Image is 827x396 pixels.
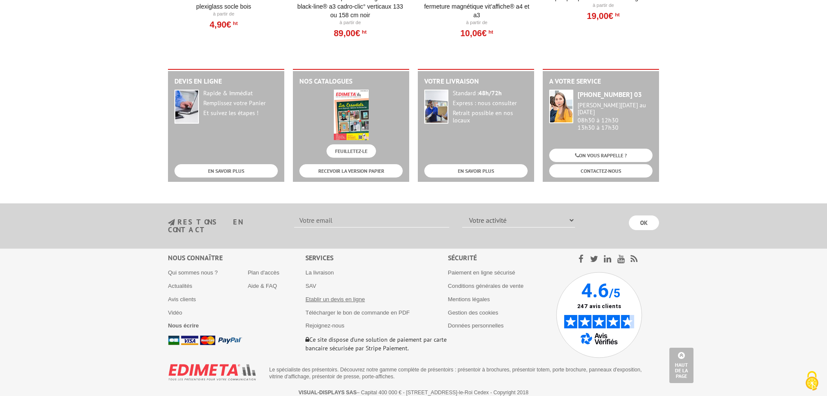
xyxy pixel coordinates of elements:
a: Plan d'accès [248,269,279,276]
img: widget-devis.jpg [174,90,199,124]
sup: HT [360,29,367,35]
a: Télécharger le bon de commande en PDF [305,309,410,316]
a: 4,90€HT [210,22,238,27]
input: Votre email [294,213,449,228]
sup: HT [487,29,493,35]
img: newsletter.jpg [168,219,175,226]
input: OK [629,215,659,230]
img: Avis Vérifiés - 4.6 sur 5 - 247 avis clients [556,272,642,358]
div: Services [305,253,448,263]
p: À partir de [550,2,656,9]
p: – Capital 400 000 € - [STREET_ADDRESS]-le-Roi Cedex - Copyright 2018 [176,390,651,396]
button: Cookies (fenêtre modale) [797,367,827,396]
sup: HT [613,12,620,18]
a: Etablir un devis en ligne [305,296,365,302]
a: RECEVOIR LA VERSION PAPIER [299,164,403,178]
strong: 48h/72h [479,89,502,97]
h2: A votre service [549,78,653,85]
sup: HT [231,20,238,26]
a: FEUILLETEZ-LE [326,144,376,158]
a: Conditions générales de vente [448,283,524,289]
a: 89,00€HT [334,31,367,36]
img: widget-livraison.jpg [424,90,448,124]
p: À partir de [297,19,404,26]
img: Cookies (fenêtre modale) [801,370,823,392]
a: Actualités [168,283,192,289]
a: 19,00€HT [587,13,619,19]
a: Haut de la page [669,348,693,383]
div: 08h30 à 12h30 13h30 à 17h30 [578,102,653,131]
p: Le spécialiste des présentoirs. Découvrez notre gamme complète de présentoirs : présentoir à broc... [269,366,653,380]
a: 10,06€HT [460,31,493,36]
div: Nous connaître [168,253,305,263]
img: widget-service.jpg [549,90,573,123]
div: Rapide & Immédiat [203,90,278,97]
a: CONTACTEZ-NOUS [549,164,653,178]
a: Nous écrire [168,322,199,329]
h3: restons en contact [168,218,281,234]
img: edimeta.jpeg [334,90,369,140]
p: Ce site dispose d’une solution de paiement par carte bancaire sécurisée par Stripe Paiement. [305,335,448,352]
a: Données personnelles [448,322,504,329]
div: Retrait possible en nos locaux [453,109,528,125]
a: EN SAVOIR PLUS [424,164,528,178]
a: Vidéo [168,309,182,316]
h2: Nos catalogues [299,78,403,85]
a: Rejoignez-nous [305,322,344,329]
div: Sécurité [448,253,556,263]
strong: VISUAL-DISPLAYS SAS [298,390,357,396]
a: Mentions légales [448,296,490,302]
a: EN SAVOIR PLUS [174,164,278,178]
div: [PERSON_NAME][DATE] au [DATE] [578,102,653,116]
p: À partir de [424,19,530,26]
a: La livraison [305,269,334,276]
div: Remplissez votre Panier [203,100,278,107]
a: Avis clients [168,296,196,302]
p: À partir de [171,11,277,18]
a: Paiement en ligne sécurisé [448,269,515,276]
a: Aide & FAQ [248,283,277,289]
a: ON VOUS RAPPELLE ? [549,149,653,162]
div: Express : nous consulter [453,100,528,107]
strong: [PHONE_NUMBER] 03 [578,90,642,99]
a: Gestion des cookies [448,309,498,316]
a: SAV [305,283,316,289]
a: Qui sommes nous ? [168,269,218,276]
h2: Devis en ligne [174,78,278,85]
div: Et suivez les étapes ! [203,109,278,117]
div: Standard : [453,90,528,97]
h2: Votre livraison [424,78,528,85]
